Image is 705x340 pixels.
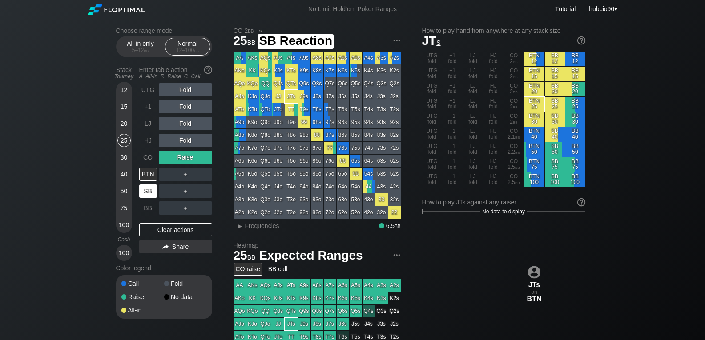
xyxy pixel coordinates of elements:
div: 74s [363,142,375,154]
div: Normal [167,38,208,55]
div: SB 12 [545,52,565,66]
div: 54s [363,168,375,180]
div: 94o [298,180,310,193]
span: bb [513,58,518,64]
div: 44 [363,180,375,193]
div: 12 – 100 [169,47,206,53]
div: Q4o [259,180,272,193]
div: KTs [285,64,298,77]
div: 74o [324,180,336,193]
div: Raise [121,294,164,300]
div: KK [246,64,259,77]
div: BTN 100 [524,172,544,187]
div: 50 [117,184,131,198]
div: +1 fold [443,67,463,81]
div: UTG fold [422,67,442,81]
div: LJ fold [463,67,483,81]
div: +1 fold [443,142,463,157]
div: 98o [298,129,310,141]
div: UTG fold [422,127,442,142]
div: JTs [285,90,298,103]
div: T9s [298,103,310,116]
div: LJ fold [463,97,483,112]
div: 20 [117,117,131,130]
span: bb [515,134,520,140]
div: BTN 75 [524,157,544,172]
div: Call [121,280,164,287]
div: SB 40 [545,127,565,142]
div: QQ [259,77,272,90]
div: Fold [159,117,212,130]
div: 30 [117,151,131,164]
div: UTG fold [422,97,442,112]
div: CO 2 [504,112,524,127]
div: 65o [337,168,349,180]
div: HJ fold [483,112,504,127]
div: T2s [388,103,401,116]
div: K2s [388,64,401,77]
div: 76o [324,155,336,167]
div: Q7s [324,77,336,90]
div: T5o [285,168,298,180]
div: HJ fold [483,172,504,187]
div: 53s [375,168,388,180]
div: 43s [375,180,388,193]
span: CO 2 [232,27,255,35]
div: UTG fold [422,52,442,66]
span: hubcio96 [589,5,614,12]
div: 85o [311,168,323,180]
div: T7o [285,142,298,154]
div: CO [139,151,157,164]
div: A5o [234,168,246,180]
div: HJ [139,134,157,147]
div: T8s [311,103,323,116]
div: 42s [388,180,401,193]
div: How to play JTs against any raiser [422,199,585,206]
div: T9o [285,116,298,128]
div: HJ fold [483,97,504,112]
span: bb [513,104,518,110]
div: SB 50 [545,142,565,157]
div: CO 2.5 [504,172,524,187]
div: K4s [363,64,375,77]
div: 82s [388,129,401,141]
div: +1 fold [443,97,463,112]
h2: Choose range mode [116,27,212,34]
div: Enter table action [139,63,212,83]
div: A4o [234,180,246,193]
div: BB 20 [565,82,585,96]
div: BB 12 [565,52,585,66]
div: 53o [350,193,362,206]
div: CO 2.2 [504,142,524,157]
div: 85s [350,129,362,141]
div: SB 15 [545,67,565,81]
div: ATs [285,52,298,64]
div: Q5s [350,77,362,90]
div: K5s [350,64,362,77]
div: 97s [324,116,336,128]
div: +1 fold [443,52,463,66]
div: BTN 20 [524,82,544,96]
div: 62s [388,155,401,167]
div: BB 75 [565,157,585,172]
div: UTG fold [422,142,442,157]
div: 15 [117,100,131,113]
span: bb [194,47,199,53]
img: icon-avatar.b40e07d9.svg [528,266,540,278]
div: BB 15 [565,67,585,81]
div: J5o [272,168,285,180]
div: KJs [272,64,285,77]
span: bb [513,119,518,125]
div: CO 2 [504,97,524,112]
a: Tutorial [555,5,576,12]
div: UTG fold [422,112,442,127]
div: Fold [159,134,212,147]
div: K6o [246,155,259,167]
div: T3s [375,103,388,116]
div: K9o [246,116,259,128]
div: HJ fold [483,142,504,157]
div: T7s [324,103,336,116]
div: CO 2 [504,52,524,66]
div: CO 2 [504,82,524,96]
div: All-in only [120,38,161,55]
